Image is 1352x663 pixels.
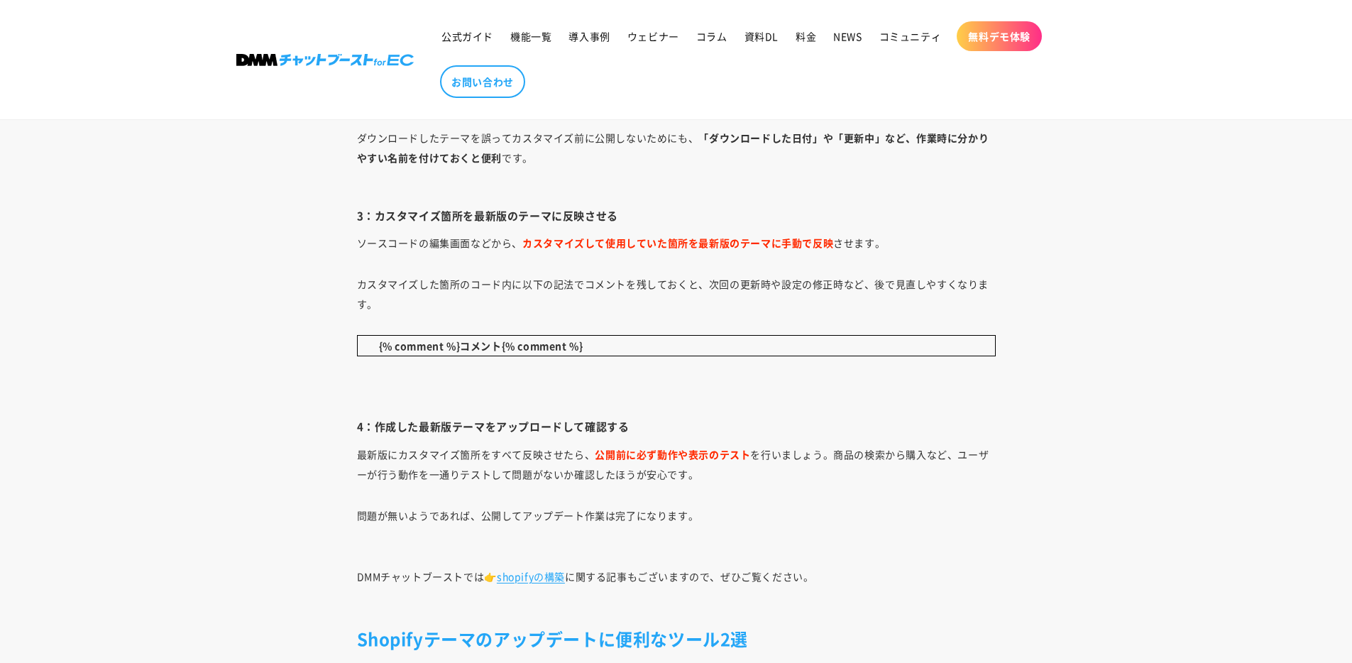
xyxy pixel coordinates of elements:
[357,628,996,650] h2: Shopifyテーマのアップデートに便利なツール2選
[357,131,989,165] strong: 「ダウンロードした日付」や「更新中」など、作業時に分かりやすい名前を付けておくと便利
[619,21,688,51] a: ウェビナー
[825,21,870,51] a: NEWS
[796,30,816,43] span: 料金
[497,569,565,583] a: shopifyの構築
[357,209,996,223] h4: 3：カスタマイズ箇所を最新版のテーマに反映させる
[440,65,525,98] a: お問い合わせ
[833,30,862,43] span: NEWS
[357,420,996,434] h4: 4：作成した最新版テーマをアップロードして確認する
[451,75,514,88] span: お問い合わせ
[627,30,679,43] span: ウェビナー
[510,30,551,43] span: 機能一覧
[357,274,996,314] p: カスタマイズした箇所のコード内に以下の記法でコメントを残しておくと、次回の更新時や設定の修正時など、後で見直しやすくなります。
[357,233,996,253] p: ソースコードの編集画面などから、 させます。
[968,30,1031,43] span: 無料デモ体験
[744,30,779,43] span: 資料DL
[595,447,750,461] strong: 公開前に必ず動作や表示のテスト
[357,566,996,606] p: DMMチャットブーストでは👉 に関する記事もございますので、ぜひご覧ください。
[560,21,618,51] a: 導入事例
[433,21,502,51] a: 公式ガイド
[696,30,727,43] span: コラム
[522,236,833,250] strong: カスタマイズして使用していた箇所を最新版のテーマに手動で反映
[957,21,1042,51] a: 無料デモ体験
[879,30,942,43] span: コミュニティ
[502,21,560,51] a: 機能一覧
[379,339,583,353] strong: {% comment %}コメント{% comment %}
[357,444,996,484] p: 最新版にカスタマイズ箇所をすべて反映させたら、 を行いましょう。商品の検索から購入など、ユーザーが行う動作を一通りテストして問題がないか確認したほうが安心です。
[871,21,950,51] a: コミュニティ
[688,21,736,51] a: コラム
[568,30,610,43] span: 導入事例
[236,54,414,66] img: 株式会社DMM Boost
[787,21,825,51] a: 料金
[441,30,493,43] span: 公式ガイド
[357,128,996,187] p: ダウンロードしたテーマを誤ってカスタマイズ前に公開しないためにも、 です。
[357,505,996,545] p: 問題が無いようであれば、公開してアップデート作業は完了になります。
[736,21,787,51] a: 資料DL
